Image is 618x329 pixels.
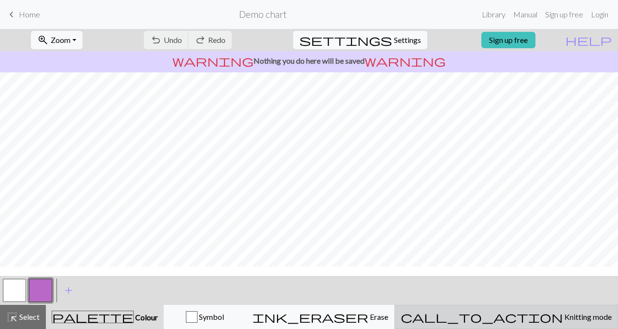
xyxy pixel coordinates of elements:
button: Knitting mode [394,305,618,329]
a: Manual [509,5,541,24]
button: Symbol [164,305,246,329]
a: Sign up free [541,5,587,24]
span: palette [52,310,133,324]
span: highlight_alt [6,310,18,324]
span: ink_eraser [253,310,368,324]
span: Knitting mode [563,312,612,321]
a: Login [587,5,612,24]
span: call_to_action [401,310,563,324]
button: Zoom [31,31,83,49]
span: settings [299,33,392,47]
a: Sign up free [481,32,535,48]
span: Symbol [197,312,224,321]
span: add [63,284,74,297]
span: help [565,33,612,47]
span: Zoom [51,35,70,44]
span: Select [18,312,40,321]
p: Nothing you do here will be saved [4,55,614,67]
a: Home [6,6,40,23]
h2: Demo chart [239,9,287,20]
i: Settings [299,34,392,46]
a: Library [478,5,509,24]
button: SettingsSettings [293,31,427,49]
span: keyboard_arrow_left [6,8,17,21]
span: Home [19,10,40,19]
span: Settings [394,34,421,46]
span: warning [172,54,253,68]
button: Erase [246,305,394,329]
span: zoom_in [37,33,49,47]
span: Erase [368,312,388,321]
span: warning [365,54,446,68]
button: Colour [46,305,164,329]
span: Colour [134,313,158,322]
